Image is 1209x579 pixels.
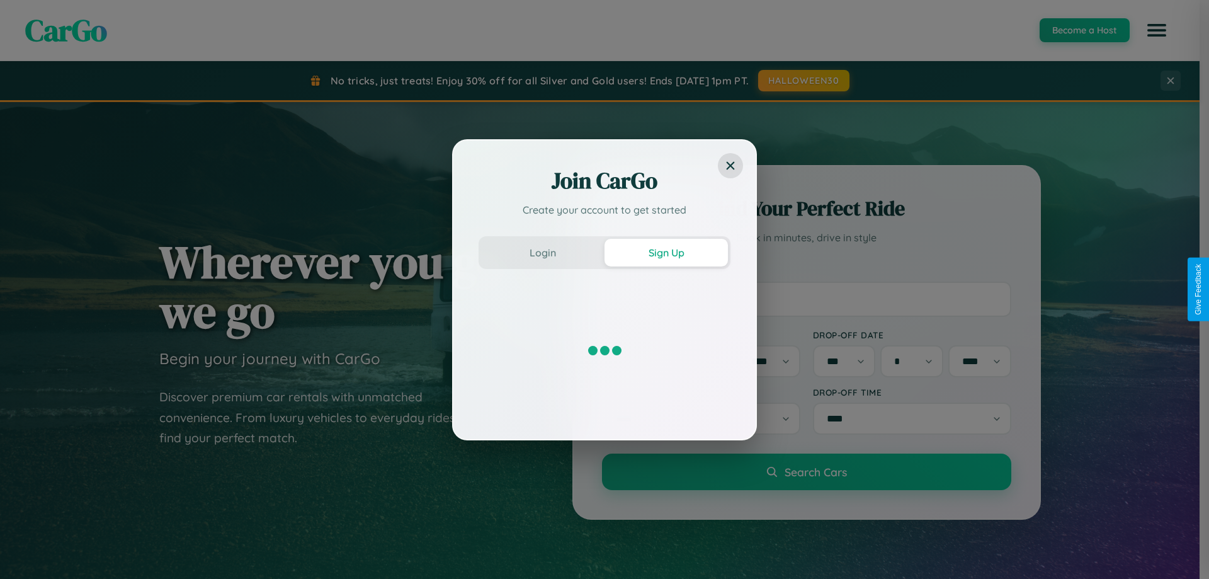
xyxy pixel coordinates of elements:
iframe: Intercom live chat [13,536,43,566]
p: Create your account to get started [479,202,730,217]
button: Login [481,239,604,267]
button: Sign Up [604,239,728,267]
h2: Join CarGo [479,166,730,196]
div: Give Feedback [1194,264,1203,315]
